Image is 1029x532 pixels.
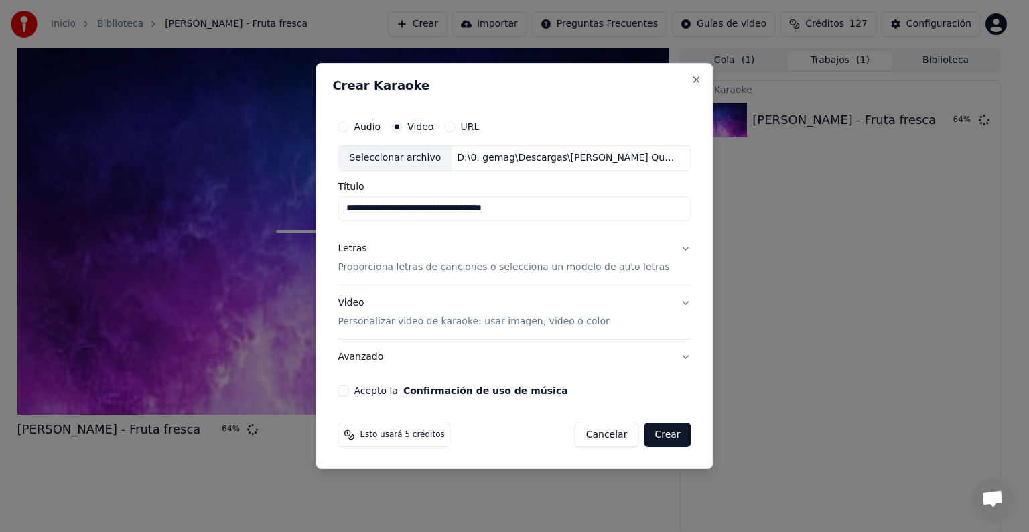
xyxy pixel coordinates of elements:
[354,386,567,395] label: Acepto la
[644,423,691,447] button: Crear
[403,386,568,395] button: Acepto la
[452,151,679,165] div: D:\0. gemag\Descargas\[PERSON_NAME] Que Llueva Café .mp4
[338,261,669,274] p: Proporciona letras de canciones o selecciona un modelo de auto letras
[338,182,691,191] label: Título
[354,122,381,131] label: Audio
[338,296,609,328] div: Video
[338,146,452,170] div: Seleccionar archivo
[332,80,696,92] h2: Crear Karaoke
[338,242,366,255] div: Letras
[338,315,609,328] p: Personalizar video de karaoke: usar imagen, video o color
[407,122,433,131] label: Video
[338,340,691,375] button: Avanzado
[460,122,479,131] label: URL
[575,423,639,447] button: Cancelar
[360,429,444,440] span: Esto usará 5 créditos
[338,285,691,339] button: VideoPersonalizar video de karaoke: usar imagen, video o color
[338,231,691,285] button: LetrasProporciona letras de canciones o selecciona un modelo de auto letras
